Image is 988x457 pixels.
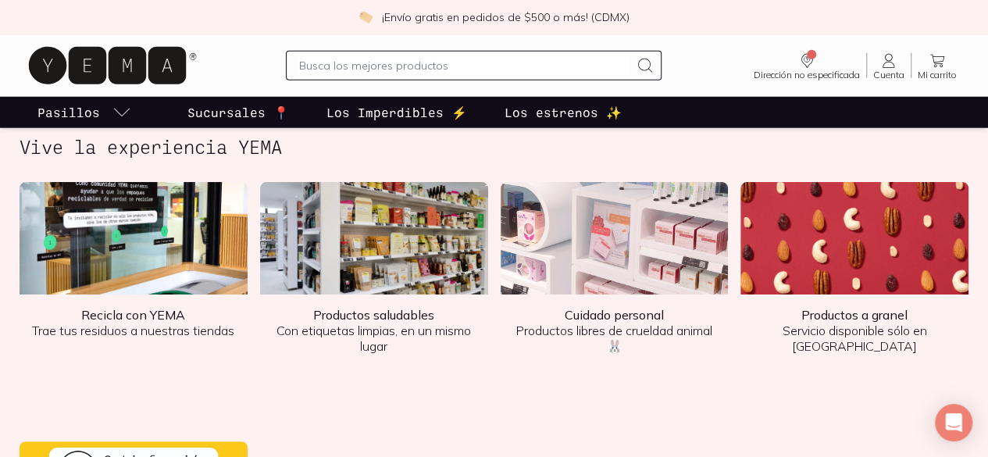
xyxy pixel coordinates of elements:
[911,52,963,80] a: Mi carrito
[801,307,908,323] b: Productos a granel
[358,10,373,24] img: check
[935,404,972,441] div: Open Intercom Messenger
[20,137,282,157] h2: Vive la experiencia YEMA
[81,307,185,323] b: Recicla con YEMA
[32,307,235,338] p: Trae tus residuos a nuestras tiendas
[299,56,629,75] input: Busca los mejores productos
[313,307,434,323] b: Productos saludables
[505,103,622,122] p: Los estrenos ✨
[273,307,476,354] p: Con etiquetas limpias, en un mismo lugar
[753,307,956,354] p: Servicio disponible sólo en [GEOGRAPHIC_DATA]
[867,52,911,80] a: Cuenta
[37,103,100,122] p: Pasillos
[184,97,292,128] a: Sucursales 📍
[326,103,467,122] p: Los Imperdibles ⚡️
[565,307,664,323] b: Cuidado personal
[873,70,904,80] span: Cuenta
[323,97,470,128] a: Los Imperdibles ⚡️
[918,70,957,80] span: Mi carrito
[382,9,630,25] p: ¡Envío gratis en pedidos de $500 o más! (CDMX)
[187,103,289,122] p: Sucursales 📍
[501,97,625,128] a: Los estrenos ✨
[754,70,860,80] span: Dirección no especificada
[747,52,866,80] a: Dirección no especificada
[34,97,134,128] a: pasillo-todos-link
[513,307,716,354] p: Productos libres de crueldad animal 🐰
